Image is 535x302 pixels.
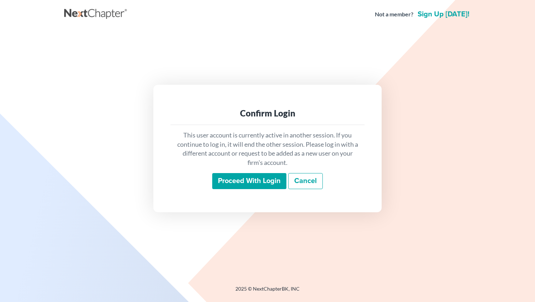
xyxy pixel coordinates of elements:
[64,285,471,298] div: 2025 © NextChapterBK, INC
[176,108,359,119] div: Confirm Login
[375,10,413,19] strong: Not a member?
[176,131,359,167] p: This user account is currently active in another session. If you continue to log in, it will end ...
[288,173,323,189] a: Cancel
[416,11,471,18] a: Sign up [DATE]!
[212,173,286,189] input: Proceed with login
